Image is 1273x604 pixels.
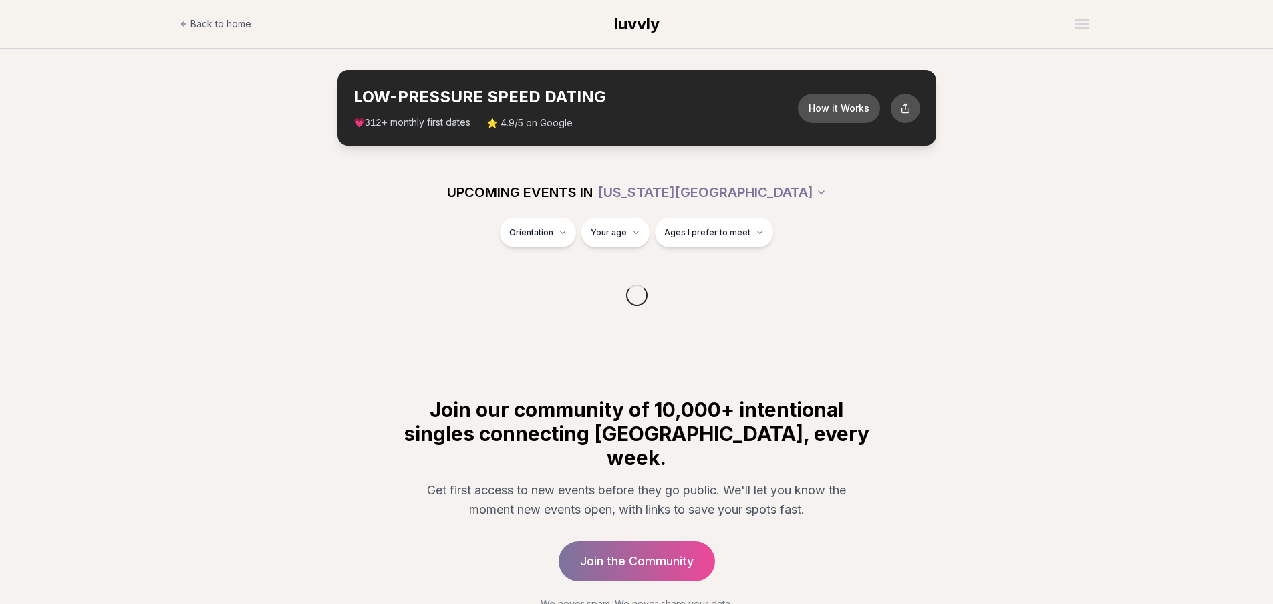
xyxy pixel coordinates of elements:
[598,178,827,207] button: [US_STATE][GEOGRAPHIC_DATA]
[412,480,861,520] p: Get first access to new events before they go public. We'll let you know the moment new events op...
[581,218,650,247] button: Your age
[559,541,715,581] a: Join the Community
[798,94,880,123] button: How it Works
[655,218,773,247] button: Ages I prefer to meet
[402,398,872,470] h2: Join our community of 10,000+ intentional singles connecting [GEOGRAPHIC_DATA], every week.
[353,116,470,130] span: 💗 + monthly first dates
[1070,14,1094,34] button: Open menu
[447,183,593,202] span: UPCOMING EVENTS IN
[353,86,798,108] h2: LOW-PRESSURE SPEED DATING
[614,14,660,33] span: luvvly
[500,218,576,247] button: Orientation
[664,227,750,238] span: Ages I prefer to meet
[486,116,573,130] span: ⭐ 4.9/5 on Google
[190,17,251,31] span: Back to home
[509,227,553,238] span: Orientation
[180,11,251,37] a: Back to home
[614,13,660,35] a: luvvly
[365,118,382,128] span: 312
[591,227,627,238] span: Your age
